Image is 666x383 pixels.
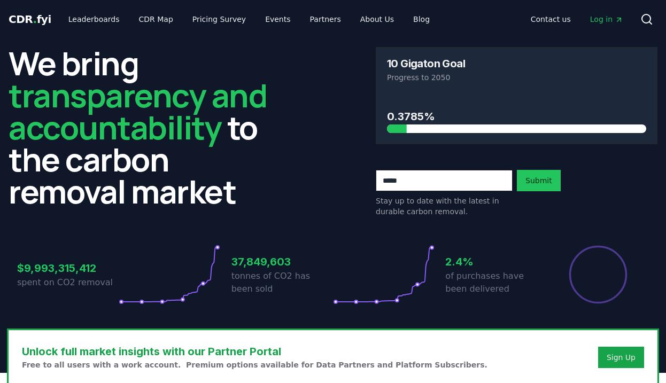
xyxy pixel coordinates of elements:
[522,10,632,29] nav: Main
[257,10,299,29] a: Events
[387,108,646,124] h3: 0.3785%
[405,10,438,29] a: Blog
[184,10,254,29] a: Pricing Survey
[60,10,438,29] nav: Main
[17,276,119,289] p: spent on CO2 removal
[9,13,51,26] span: CDR fyi
[9,12,51,27] a: CDR.fyi
[445,270,547,295] p: of purchases have been delivered
[352,10,402,29] a: About Us
[22,343,487,359] h3: Unlock full market insights with our Partner Portal
[60,10,128,29] a: Leaderboards
[17,260,119,276] h3: $9,993,315,412
[582,10,632,29] a: Log in
[522,10,579,29] a: Contact us
[9,47,290,207] h2: We bring to the carbon removal market
[22,359,487,370] p: Free to all users with a work account. Premium options available for Data Partners and Platform S...
[33,13,37,26] span: .
[301,10,350,29] a: Partners
[387,72,646,83] p: Progress to 2050
[376,196,513,217] p: Stay up to date with the latest in durable carbon removal.
[590,14,623,25] span: Log in
[517,170,561,191] button: Submit
[231,254,333,270] h3: 37,849,603
[607,352,636,363] a: Sign Up
[568,245,628,304] div: Percentage of sales delivered
[445,254,547,270] h3: 2.4%
[231,270,333,295] p: tonnes of CO2 has been sold
[598,347,644,368] button: Sign Up
[9,73,267,149] span: transparency and accountability
[130,10,182,29] a: CDR Map
[387,58,465,69] h3: 10 Gigaton Goal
